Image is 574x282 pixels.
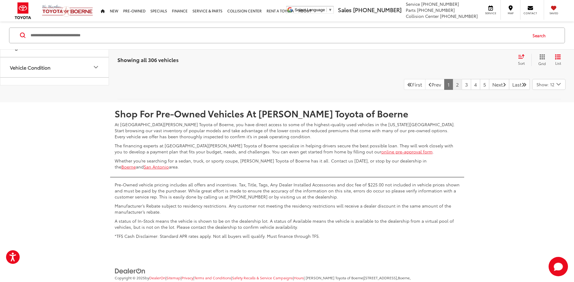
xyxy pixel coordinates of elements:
button: Search [527,28,554,43]
button: List View [550,54,566,66]
i: Last Page [522,82,526,87]
span: Boerne, [398,275,411,280]
button: Grid View [531,54,550,66]
div: Body Type [92,84,100,91]
button: Body TypeBody Type [0,78,109,97]
span: Service [406,1,420,7]
i: First Page [407,82,412,87]
a: Terms and Conditions [194,275,231,280]
a: 1 [444,79,453,90]
p: Manufacturer’s Rebate subject to residency restrictions. Any customer not meeting the residency r... [115,203,460,215]
button: Vehicle ConditionVehicle Condition [0,57,109,77]
span: | [231,275,293,280]
img: Vic Vaughan Toyota of Boerne [42,5,93,17]
h2: Shop For Pre-Owned Vehicles At [PERSON_NAME] Toyota of Boerne [115,108,460,118]
a: 4 [471,79,480,90]
svg: Start Chat [549,257,568,276]
div: Tags [10,44,20,50]
a: 5 [480,79,489,90]
input: Search by Make, Model, or Keyword [30,28,527,43]
a: DealerOn [115,267,146,274]
i: Next Page [503,82,506,87]
span: [PHONE_NUMBER] [440,13,478,19]
span: [STREET_ADDRESS], [364,275,398,280]
span: ​ [326,8,327,12]
div: Body Type [10,85,33,90]
span: Collision Center [406,13,439,19]
a: Previous PagePrev [425,79,444,90]
p: Whether you’re searching for a sedan, truck, or sporty coupe, [PERSON_NAME] Toyota of Boerne has ... [115,158,460,170]
span: | [193,275,231,280]
span: Copyright © 2025 [115,275,145,280]
span: Map [504,11,517,15]
p: A status of In-Stock means the vehicle is shown to be on the dealership lot. A status of Availabl... [115,218,460,230]
span: Select Language [295,8,325,12]
button: Select number of vehicles per page [532,79,566,90]
i: Previous Page [428,82,431,87]
a: DealerOn Home Page [149,275,166,280]
img: DealerOn [115,268,146,274]
span: Contact [523,11,537,15]
span: Saved [547,11,560,15]
span: Showing all 306 vehicles [117,56,179,63]
a: online pre-approval form [381,149,433,155]
span: Service [484,11,497,15]
span: Parts [406,7,416,13]
div: Vehicle Condition [92,64,100,71]
div: Vehicle Condition [10,64,51,70]
span: [PHONE_NUMBER] [417,7,455,13]
span: | [181,275,193,280]
span: [PHONE_NUMBER] [353,6,402,14]
p: Pre-Owned vehicle pricing includes all offers and incentives. Tax, Title, Tags, Any Dealer Instal... [115,182,460,200]
p: At [GEOGRAPHIC_DATA][PERSON_NAME] Toyota of Boerne, you have direct access to some of the highest... [115,121,460,139]
span: [PHONE_NUMBER] [421,1,459,7]
span: Sort [518,61,525,66]
span: | [166,275,181,280]
a: 2 [453,79,462,90]
span: Grid [538,61,546,66]
button: Toggle Chat Window [549,257,568,276]
span: | [293,275,304,280]
a: San Antonio [144,164,169,170]
span: List [555,61,561,66]
a: Sitemap [166,275,181,280]
a: LastLast Page [509,79,530,90]
span: Show: 12 [536,81,554,87]
p: *TFS Cash Disclaimer: Standard APR rates apply. Not all buyers will qualify. Must finance through... [115,233,460,239]
span: ▼ [328,8,332,12]
a: Safety Recalls & Service Campaigns, Opens in a new tab [232,275,293,280]
a: NextNext Page [489,79,509,90]
a: Boerne [121,164,136,170]
a: 3 [462,79,471,90]
span: Sales [338,6,352,14]
button: Select sort value [515,54,531,66]
a: Privacy [182,275,193,280]
span: | [PERSON_NAME] Toyota of Boerne [304,275,363,280]
span: by [145,275,166,280]
p: The financing experts at [GEOGRAPHIC_DATA][PERSON_NAME] Toyota of Boerne specialize in helping dr... [115,143,460,155]
a: First PageFirst [404,79,425,90]
a: Hours [294,275,304,280]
